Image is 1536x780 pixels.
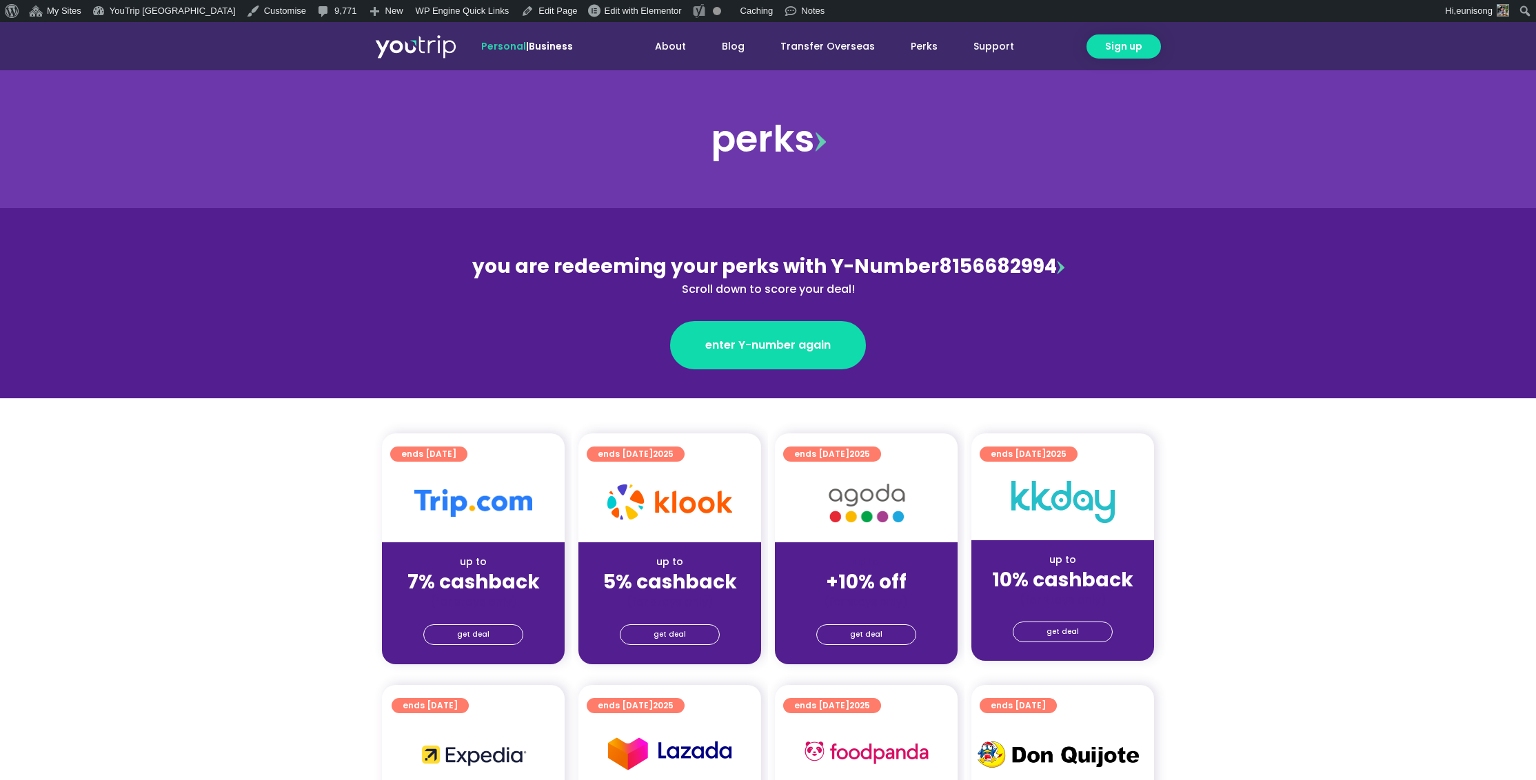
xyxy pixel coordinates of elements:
span: eunisong [1456,6,1493,16]
span: ends [DATE] [598,447,674,462]
a: Support [956,34,1032,59]
div: (for stays only) [982,593,1143,607]
span: | [481,39,573,53]
span: ends [DATE] [794,447,870,462]
span: up to [853,555,879,568]
div: (for stays only) [589,595,750,609]
div: (for stays only) [786,595,947,609]
a: get deal [620,624,720,645]
a: Transfer Overseas [762,34,893,59]
a: get deal [423,624,523,645]
span: get deal [654,625,686,644]
span: ends [DATE] [598,698,674,713]
a: Business [529,39,573,53]
span: 2025 [849,448,870,460]
span: 2025 [1046,448,1067,460]
strong: 10% cashback [992,566,1133,593]
a: ends [DATE]2025 [783,698,881,713]
a: ends [DATE] [390,447,467,462]
div: (for stays only) [393,595,554,609]
span: get deal [850,625,882,644]
span: get deal [1047,622,1079,642]
span: 2025 [653,699,674,711]
span: ends [DATE] [991,447,1067,462]
a: get deal [1013,622,1113,642]
span: 2025 [653,448,674,460]
strong: 5% cashback [603,568,737,595]
span: ends [DATE] [403,698,458,713]
strong: +10% off [826,568,907,595]
span: ends [DATE] [991,698,1046,713]
a: Sign up [1087,34,1161,59]
strong: 7% cashback [407,568,540,595]
nav: Menu [610,34,1032,59]
a: ends [DATE]2025 [783,447,881,462]
a: ends [DATE]2025 [587,447,685,462]
a: ends [DATE] [980,698,1057,713]
a: ends [DATE]2025 [980,447,1078,462]
a: About [637,34,704,59]
span: Personal [481,39,526,53]
span: Sign up [1105,39,1142,54]
div: up to [393,555,554,569]
a: ends [DATE] [392,698,469,713]
span: get deal [457,625,489,644]
a: enter Y-number again [670,321,866,369]
div: up to [982,553,1143,567]
a: Perks [893,34,956,59]
span: ends [DATE] [401,447,456,462]
div: Scroll down to score your deal! [469,281,1067,298]
span: you are redeeming your perks with Y-Number [472,253,939,280]
div: 8156682994 [469,252,1067,298]
span: ends [DATE] [794,698,870,713]
span: enter Y-number again [705,337,831,353]
span: Edit with Elementor [605,6,682,16]
a: Blog [704,34,762,59]
span: 2025 [849,699,870,711]
a: ends [DATE]2025 [587,698,685,713]
div: up to [589,555,750,569]
a: get deal [816,624,916,645]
